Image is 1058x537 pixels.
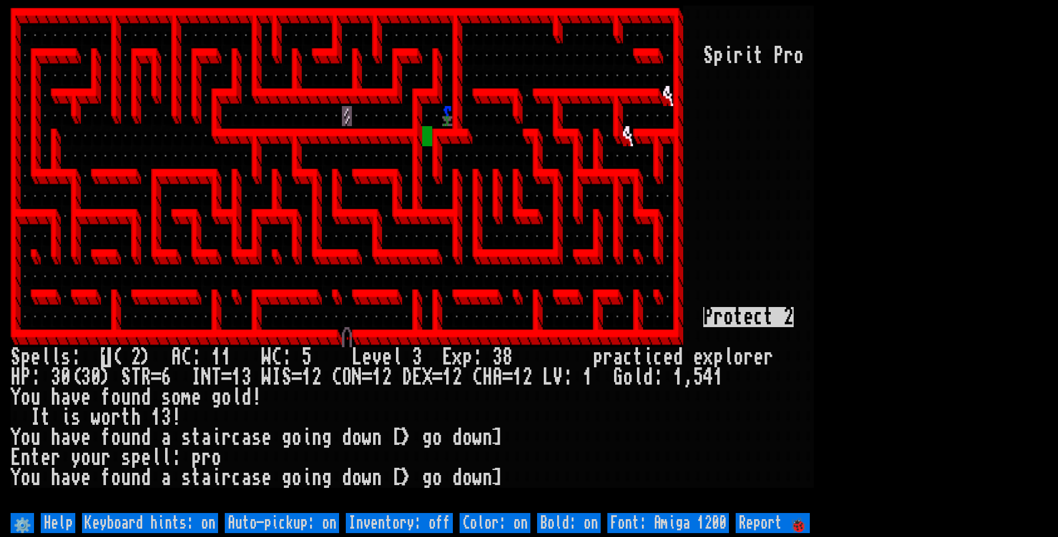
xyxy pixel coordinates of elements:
input: Auto-pickup: on [225,513,339,533]
div: u [121,387,131,407]
input: Help [41,513,75,533]
div: ! [171,407,181,428]
div: S [282,367,292,387]
div: ( [71,367,81,387]
div: i [643,347,653,367]
div: w [472,428,482,448]
div: : [71,347,81,367]
div: o [111,428,121,448]
div: e [81,387,91,407]
div: i [61,407,71,428]
div: d [452,468,462,488]
div: : [472,347,482,367]
div: Y [11,387,21,407]
div: w [91,407,101,428]
div: A [171,347,181,367]
div: n [131,468,141,488]
div: o [21,468,31,488]
div: h [51,428,61,448]
mark: t [764,307,774,327]
input: Keyboard hints: on [82,513,218,533]
div: 3 [492,347,503,367]
div: C [472,367,482,387]
div: 2 [382,367,392,387]
div: p [593,347,603,367]
div: f [101,387,111,407]
div: ! [252,387,262,407]
div: r [51,448,61,468]
div: f [101,428,111,448]
div: e [81,468,91,488]
div: o [623,367,633,387]
div: , [683,367,693,387]
div: N [352,367,362,387]
div: d [452,428,462,448]
div: a [241,428,252,448]
div: a [61,468,71,488]
div: t [633,347,643,367]
div: P [21,367,31,387]
div: E [412,367,422,387]
div: A [492,367,503,387]
div: v [372,347,382,367]
div: d [141,428,151,448]
div: e [693,347,703,367]
mark: 1 [101,347,111,367]
div: i [302,468,312,488]
div: r [784,46,794,66]
div: p [713,347,723,367]
div: T [211,367,221,387]
div: 1 [442,367,452,387]
div: : [563,367,573,387]
div: W [262,347,272,367]
div: : [282,347,292,367]
div: 3 [81,367,91,387]
div: V [553,367,563,387]
div: a [201,428,211,448]
div: G [613,367,623,387]
div: c [231,468,241,488]
div: d [673,347,683,367]
div: u [31,428,41,448]
div: r [764,347,774,367]
div: r [221,428,231,448]
div: C [181,347,191,367]
div: 2 [312,367,322,387]
div: g [282,428,292,448]
div: p [21,347,31,367]
div: l [151,448,161,468]
input: Color: on [460,513,530,533]
div: a [161,428,171,448]
div: S [703,46,713,66]
div: i [743,46,753,66]
mark: 2 [784,307,794,327]
div: o [111,387,121,407]
div: t [41,407,51,428]
mark: c [753,307,764,327]
div: s [121,448,131,468]
div: e [362,347,372,367]
div: : [191,347,201,367]
div: t [191,468,201,488]
div: w [362,428,372,448]
div: s [181,428,191,448]
div: e [262,428,272,448]
div: : [31,367,41,387]
div: R [141,367,151,387]
div: ] [492,468,503,488]
div: o [21,428,31,448]
div: 2 [452,367,462,387]
div: e [191,387,201,407]
div: o [292,428,302,448]
div: u [91,448,101,468]
div: n [482,468,492,488]
div: r [221,468,231,488]
div: l [161,448,171,468]
div: v [71,468,81,488]
div: g [322,428,332,448]
div: n [372,468,382,488]
div: g [322,468,332,488]
div: T [131,367,141,387]
div: e [31,347,41,367]
div: t [191,428,201,448]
